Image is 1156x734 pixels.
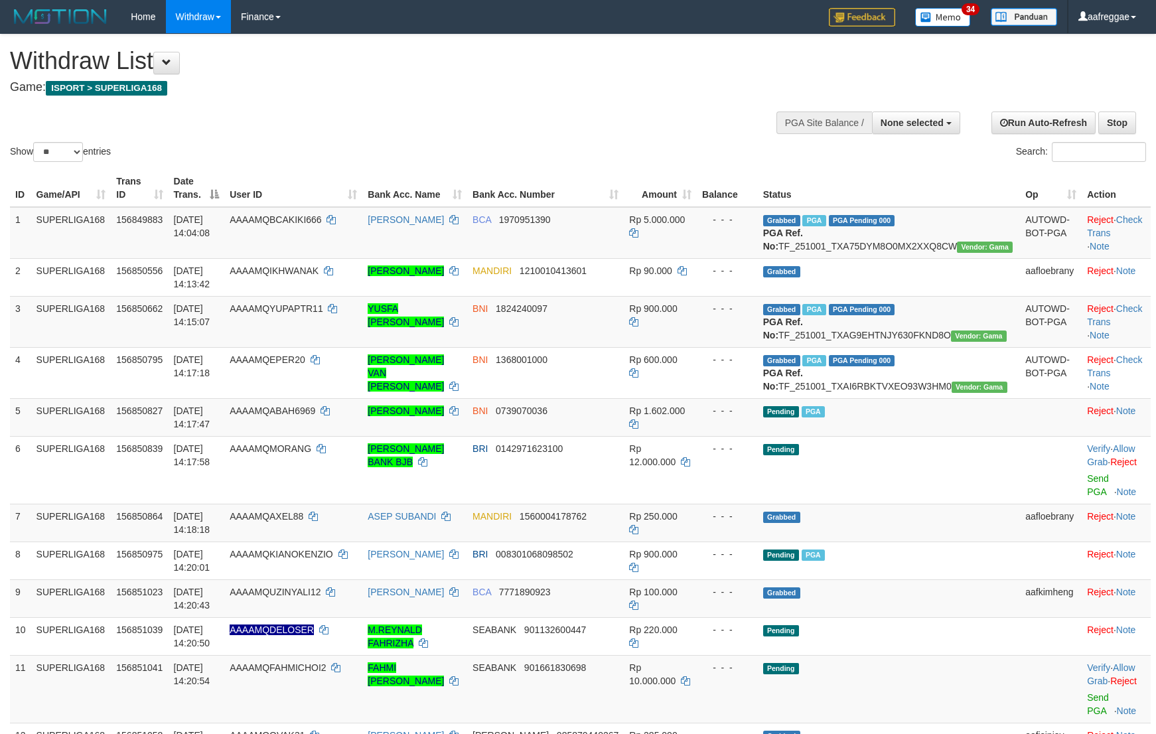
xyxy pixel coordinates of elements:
[116,265,163,276] span: 156850556
[1087,214,1142,238] a: Check Trans
[230,511,303,522] span: AAAAMQAXEL88
[1087,443,1135,467] a: Allow Grab
[957,242,1013,253] span: Vendor URL: https://trx31.1velocity.biz
[368,443,444,467] a: [PERSON_NAME] BANK BJB
[776,111,872,134] div: PGA Site Balance /
[629,587,677,597] span: Rp 100.000
[496,354,547,365] span: Copy 1368001000 to clipboard
[1116,405,1136,416] a: Note
[10,258,31,296] td: 2
[472,549,488,559] span: BRI
[629,443,676,467] span: Rp 12.000.000
[169,169,225,207] th: Date Trans.: activate to sort column descending
[702,353,753,366] div: - - -
[31,579,111,617] td: SUPERLIGA168
[472,662,516,673] span: SEABANK
[174,624,210,648] span: [DATE] 14:20:50
[763,355,800,366] span: Grabbed
[31,655,111,723] td: SUPERLIGA168
[116,303,163,314] span: 156850662
[230,265,319,276] span: AAAAMQIKHWANAK
[1087,354,1114,365] a: Reject
[1090,330,1110,340] a: Note
[763,317,803,340] b: PGA Ref. No:
[1082,542,1151,579] td: ·
[31,617,111,655] td: SUPERLIGA168
[10,655,31,723] td: 11
[1116,265,1136,276] a: Note
[472,511,512,522] span: MANDIRI
[368,405,444,416] a: [PERSON_NAME]
[629,624,677,635] span: Rp 220.000
[763,368,803,392] b: PGA Ref. No:
[1087,303,1142,327] a: Check Trans
[1087,214,1114,225] a: Reject
[224,169,362,207] th: User ID: activate to sort column ascending
[802,550,825,561] span: Marked by aafsengchandara
[1117,486,1137,497] a: Note
[230,354,305,365] span: AAAAMQEPER20
[802,406,825,417] span: Marked by aafchhiseyha
[802,355,826,366] span: Marked by aafchhiseyha
[116,511,163,522] span: 156850864
[1087,354,1142,378] a: Check Trans
[362,169,467,207] th: Bank Acc. Name: activate to sort column ascending
[496,443,563,454] span: Copy 0142971623100 to clipboard
[368,214,444,225] a: [PERSON_NAME]
[467,169,624,207] th: Bank Acc. Number: activate to sort column ascending
[629,265,672,276] span: Rp 90.000
[1116,587,1136,597] a: Note
[697,169,758,207] th: Balance
[1020,347,1082,398] td: AUTOWD-BOT-PGA
[230,587,321,597] span: AAAAMQUZINYALI12
[116,214,163,225] span: 156849883
[1020,207,1082,259] td: AUTOWD-BOT-PGA
[230,214,322,225] span: AAAAMQBCAKIKI666
[1082,617,1151,655] td: ·
[499,214,551,225] span: Copy 1970951390 to clipboard
[31,504,111,542] td: SUPERLIGA168
[496,549,573,559] span: Copy 008301068098502 to clipboard
[629,214,685,225] span: Rp 5.000.000
[116,443,163,454] span: 156850839
[31,542,111,579] td: SUPERLIGA168
[10,617,31,655] td: 10
[10,169,31,207] th: ID
[10,579,31,617] td: 9
[624,169,697,207] th: Amount: activate to sort column ascending
[1098,111,1136,134] a: Stop
[10,504,31,542] td: 7
[116,405,163,416] span: 156850827
[1082,207,1151,259] td: · ·
[31,436,111,504] td: SUPERLIGA168
[116,624,163,635] span: 156851039
[1087,662,1135,686] a: Allow Grab
[230,405,315,416] span: AAAAMQABAH6969
[702,623,753,636] div: - - -
[174,443,210,467] span: [DATE] 14:17:58
[758,207,1020,259] td: TF_251001_TXA75DYM8O0MX2XXQ8CW
[174,587,210,611] span: [DATE] 14:20:43
[829,355,895,366] span: PGA Pending
[763,215,800,226] span: Grabbed
[1082,504,1151,542] td: ·
[520,511,587,522] span: Copy 1560004178762 to clipboard
[1087,443,1110,454] a: Verify
[1116,549,1136,559] a: Note
[368,303,444,327] a: YUSFA [PERSON_NAME]
[1087,511,1114,522] a: Reject
[174,214,210,238] span: [DATE] 14:04:08
[758,169,1020,207] th: Status
[1110,676,1137,686] a: Reject
[1052,142,1146,162] input: Search:
[1082,169,1151,207] th: Action
[10,296,31,347] td: 3
[629,303,677,314] span: Rp 900.000
[802,304,826,315] span: Marked by aafchhiseyha
[763,406,799,417] span: Pending
[10,542,31,579] td: 8
[1116,624,1136,635] a: Note
[472,587,491,597] span: BCA
[524,662,586,673] span: Copy 901661830698 to clipboard
[230,303,323,314] span: AAAAMQYUPAPTR11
